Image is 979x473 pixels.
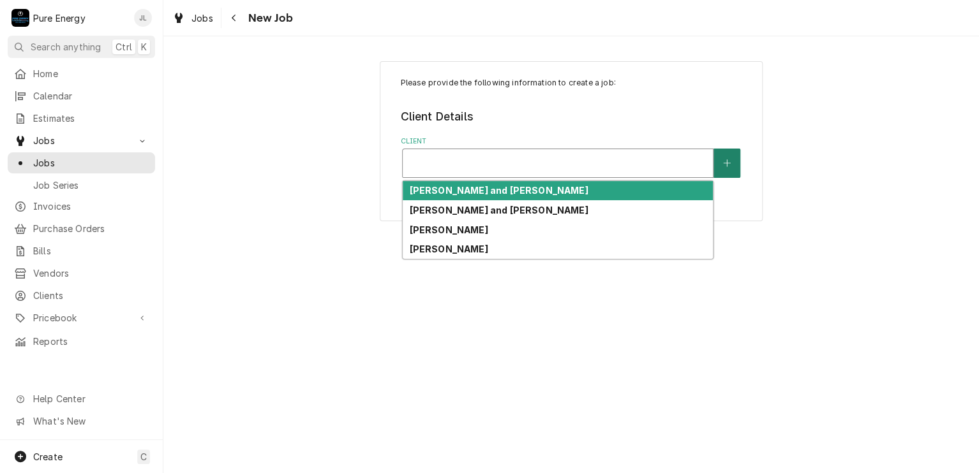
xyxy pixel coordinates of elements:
a: Go to Help Center [8,388,155,409]
a: Go to Pricebook [8,307,155,328]
a: Calendar [8,85,155,106]
strong: [PERSON_NAME] and [PERSON_NAME] [409,205,588,215]
span: New Job [244,10,293,27]
a: Go to Jobs [8,130,155,151]
div: Job Create/Update [380,61,763,221]
a: Clients [8,285,155,306]
a: Bills [8,240,155,261]
span: Jobs [33,156,149,170]
span: Vendors [33,266,149,280]
legend: Client Details [401,108,742,125]
a: Job Series [8,175,155,196]
span: What's New [33,414,147,428]
a: Invoices [8,196,155,217]
span: Estimates [33,112,149,125]
svg: Create New Client [723,159,731,168]
a: Purchase Orders [8,218,155,239]
div: P [11,9,29,27]
div: JL [134,9,152,27]
label: Client [401,136,742,147]
div: Pure Energy's Avatar [11,9,29,27]
span: Jobs [191,11,213,25]
button: Navigate back [224,8,244,28]
span: Ctrl [116,40,132,54]
span: Bills [33,244,149,258]
span: Home [33,67,149,80]
span: Calendar [33,89,149,103]
span: C [140,450,147,463]
div: James Linnenkamp's Avatar [134,9,152,27]
a: Jobs [167,8,218,29]
div: Client [401,136,742,178]
a: Estimates [8,108,155,129]
span: Search anything [31,40,101,54]
span: Clients [33,289,149,302]
span: Purchase Orders [33,222,149,235]
a: Jobs [8,152,155,173]
span: Pricebook [33,311,130,324]
strong: [PERSON_NAME] [409,224,488,235]
span: Create [33,451,63,462]
span: Job Series [33,178,149,192]
div: Pure Energy [33,11,86,25]
span: Help Center [33,392,147,405]
div: Job Create/Update Form [401,77,742,178]
a: Reports [8,331,155,352]
a: Home [8,63,155,84]
span: Reports [33,335,149,348]
strong: [PERSON_NAME] and [PERSON_NAME] [409,185,588,196]
strong: [PERSON_NAME] [409,244,488,254]
a: Vendors [8,263,155,284]
a: Go to What's New [8,411,155,432]
span: Jobs [33,134,130,147]
span: Invoices [33,200,149,213]
button: Search anythingCtrlK [8,36,155,58]
button: Create New Client [714,149,740,178]
p: Please provide the following information to create a job: [401,77,742,89]
span: K [141,40,147,54]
